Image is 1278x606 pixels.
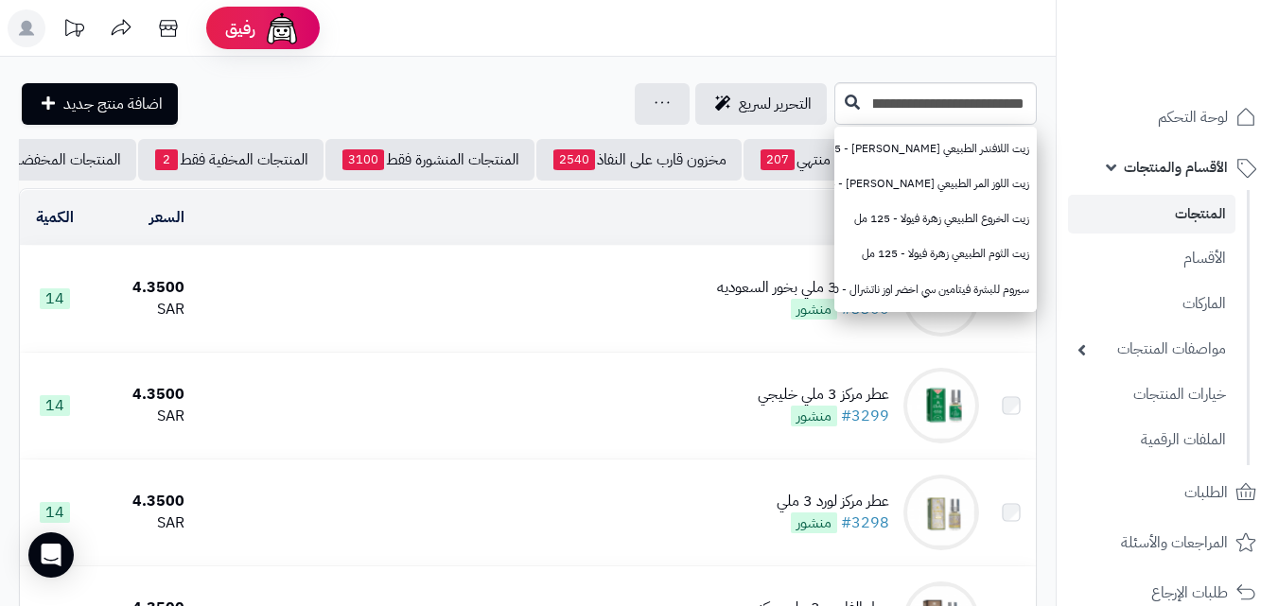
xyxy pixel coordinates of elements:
div: 4.3500 [98,384,185,406]
a: سيروم للبشرة فيتامين سي اخضر اوز ناتشرال - 30 مل [834,272,1037,307]
a: المنتجات المخفية فقط2 [138,139,324,181]
a: #3299 [841,405,889,427]
a: زيت الثوم الطبيعي زهرة فيولا - 125 مل [834,236,1037,271]
span: رفيق [225,17,255,40]
span: 14 [40,502,70,523]
span: 14 [40,288,70,309]
div: عطر مركز 3 ملي خليجي [758,384,889,406]
span: الطلبات [1184,479,1228,506]
div: 4.3500 [98,491,185,512]
span: اضافة منتج جديد [63,93,163,115]
a: تحديثات المنصة [50,9,97,52]
span: لوحة التحكم [1158,104,1228,130]
span: المراجعات والأسئلة [1121,529,1228,556]
a: #3298 [841,511,889,534]
span: 2540 [553,149,595,170]
span: 207 [761,149,795,170]
a: المنتجات [1068,195,1235,234]
span: منشور [791,512,837,533]
span: منشور [791,299,837,320]
a: زيت الخروع الطبيعي زهرة فيولا - 125 مل [834,201,1037,236]
a: لوحة التحكم [1068,95,1267,140]
span: طلبات الإرجاع [1151,580,1228,606]
span: التحرير لسريع [739,93,812,115]
a: المنتجات المنشورة فقط3100 [325,139,534,181]
div: عطر مركز لورد 3 ملي [777,491,889,512]
a: مواصفات المنتجات [1068,329,1235,370]
a: اضافة منتج جديد [22,83,178,125]
img: عطر مركز لورد 3 ملي [903,475,979,550]
div: عطر مركز 3 ملي بخور السعوديه [717,277,889,299]
img: عطر مركز 3 ملي خليجي [903,368,979,443]
a: الأقسام [1068,238,1235,279]
a: الكمية [36,206,74,229]
a: التحرير لسريع [695,83,827,125]
a: المراجعات والأسئلة [1068,520,1267,565]
a: الملفات الرقمية [1068,420,1235,460]
span: 14 [40,395,70,416]
div: 4.3500 [98,277,185,299]
a: الطلبات [1068,470,1267,515]
img: ai-face.png [263,9,301,47]
span: الأقسام والمنتجات [1124,154,1228,181]
div: SAR [98,299,185,320]
a: الماركات [1068,284,1235,324]
div: SAR [98,406,185,427]
a: مخزون قارب على النفاذ2540 [536,139,742,181]
div: Open Intercom Messenger [28,532,74,578]
a: السعر [149,206,184,229]
span: منشور [791,406,837,426]
a: زيت اللوز المر الطبيعي [PERSON_NAME] - 125 مل [834,166,1037,201]
a: خيارات المنتجات [1068,374,1235,415]
div: SAR [98,512,185,534]
span: 2 [155,149,178,170]
a: مخزون منتهي207 [744,139,889,181]
span: 3100 [342,149,384,170]
a: زيت اللافندر الطبيعي [PERSON_NAME] - 125 مل [834,131,1037,166]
